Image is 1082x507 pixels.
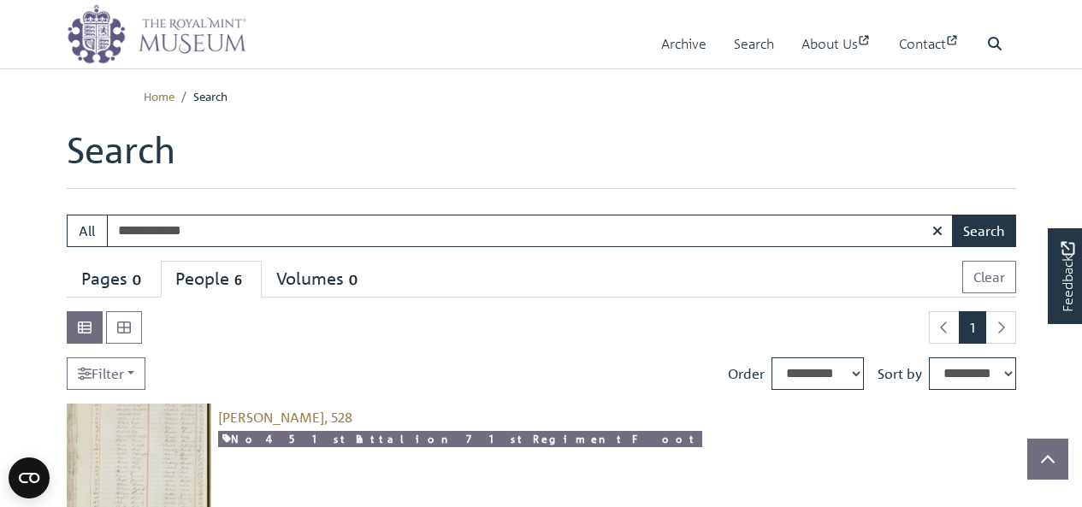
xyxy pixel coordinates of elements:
[734,20,774,68] a: Search
[67,215,108,247] button: All
[218,431,702,447] a: No 45 1st Battalion 71st Regiment Foot
[344,270,363,290] span: 0
[229,270,247,290] span: 6
[144,88,174,103] a: Home
[1048,228,1082,324] a: Would you like to provide feedback?
[801,20,872,68] a: About Us
[962,261,1016,293] button: Clear
[922,311,1016,344] nav: pagination
[67,4,246,64] img: logo_wide.png
[728,363,765,384] label: Order
[9,457,50,498] button: Open CMP widget
[1027,439,1068,480] button: Scroll to top
[193,88,228,103] span: Search
[878,363,922,384] label: Sort by
[218,409,352,426] a: [PERSON_NAME], 528
[175,268,247,290] div: People
[1057,241,1078,312] span: Feedback
[959,311,986,344] span: Goto page 1
[67,357,145,390] a: Filter
[952,215,1016,247] button: Search
[67,128,1016,188] h1: Search
[899,20,960,68] a: Contact
[661,20,707,68] a: Archive
[127,270,146,290] span: 0
[81,268,146,290] div: Pages
[929,311,960,344] li: Previous page
[276,268,363,290] div: Volumes
[107,215,954,247] input: Enter one or more search terms...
